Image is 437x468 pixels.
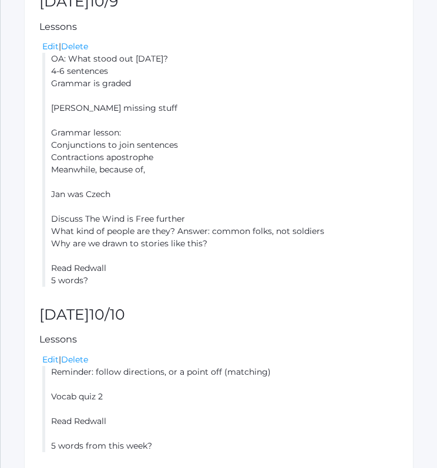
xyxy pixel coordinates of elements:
a: Delete [61,354,88,365]
div: | [42,40,398,53]
div: | [42,354,398,366]
h2: [DATE] [39,307,398,323]
a: Delete [61,41,88,52]
li: OA: What stood out [DATE]? 4-6 sentences Grammar is graded [PERSON_NAME] missing stuff Grammar le... [42,53,398,287]
a: Edit [42,354,59,365]
span: 10/10 [89,306,125,323]
a: Edit [42,41,59,52]
h5: Lessons [39,22,398,32]
h5: Lessons [39,334,398,345]
li: Reminder: follow directions, or a point off (matching) Vocab quiz 2 Read Redwall 5 words from thi... [42,366,398,452]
